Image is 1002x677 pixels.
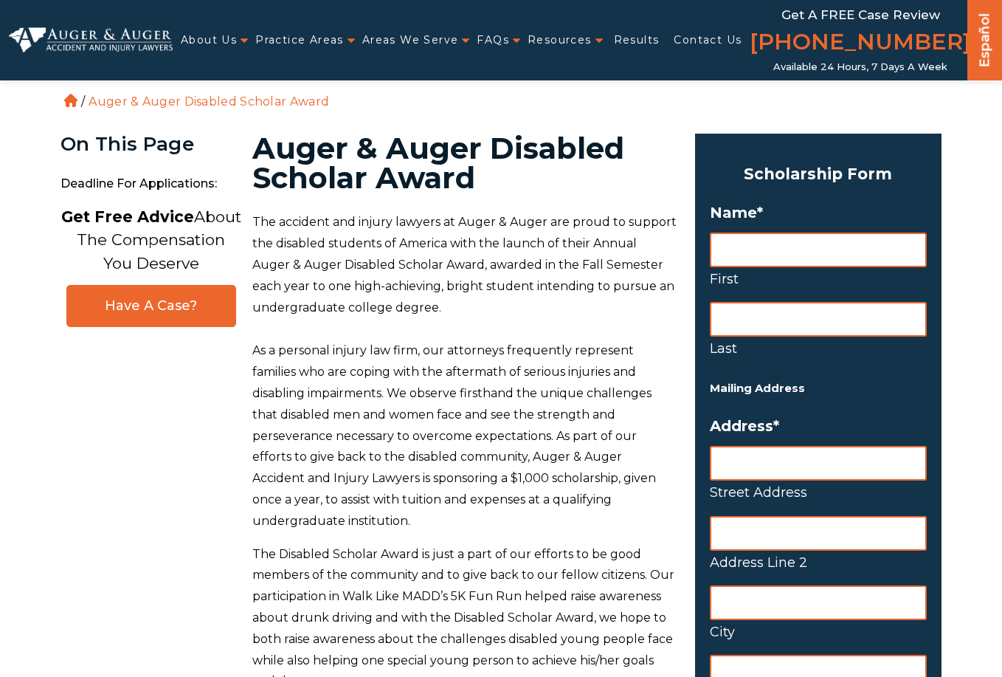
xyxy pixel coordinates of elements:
[9,27,173,52] img: Auger & Auger Accident and Injury Lawyers Logo
[252,340,677,532] p: As a personal injury law firm, our attorneys frequently represent families who are coping with th...
[61,207,194,226] strong: Get Free Advice
[710,379,927,399] h5: Mailing Address
[61,205,241,275] p: About The Compensation You Deserve
[528,25,592,55] a: Resources
[674,25,742,55] a: Contact Us
[710,337,927,360] label: Last
[710,204,927,221] label: Name
[781,7,940,22] span: Get a FREE Case Review
[181,25,237,55] a: About Us
[710,551,927,574] label: Address Line 2
[710,481,927,504] label: Street Address
[362,25,459,55] a: Areas We Serve
[64,94,77,107] a: Home
[710,160,927,188] h3: Scholarship Form
[710,417,927,435] label: Address
[252,212,677,318] p: The accident and injury lawyers at Auger & Auger are proud to support the disabled students of Am...
[252,134,677,193] h1: Auger & Auger Disabled Scholar Award
[66,285,236,327] a: Have A Case?
[750,26,971,61] a: [PHONE_NUMBER]
[255,25,344,55] a: Practice Areas
[85,94,333,109] li: Auger & Auger Disabled Scholar Award
[477,25,509,55] a: FAQs
[773,61,947,73] span: Available 24 Hours, 7 Days a Week
[614,25,660,55] a: Results
[61,134,241,155] div: On This Page
[82,298,221,315] span: Have A Case?
[710,620,927,644] label: City
[710,267,927,291] label: First
[61,169,241,199] span: Deadline for Applications:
